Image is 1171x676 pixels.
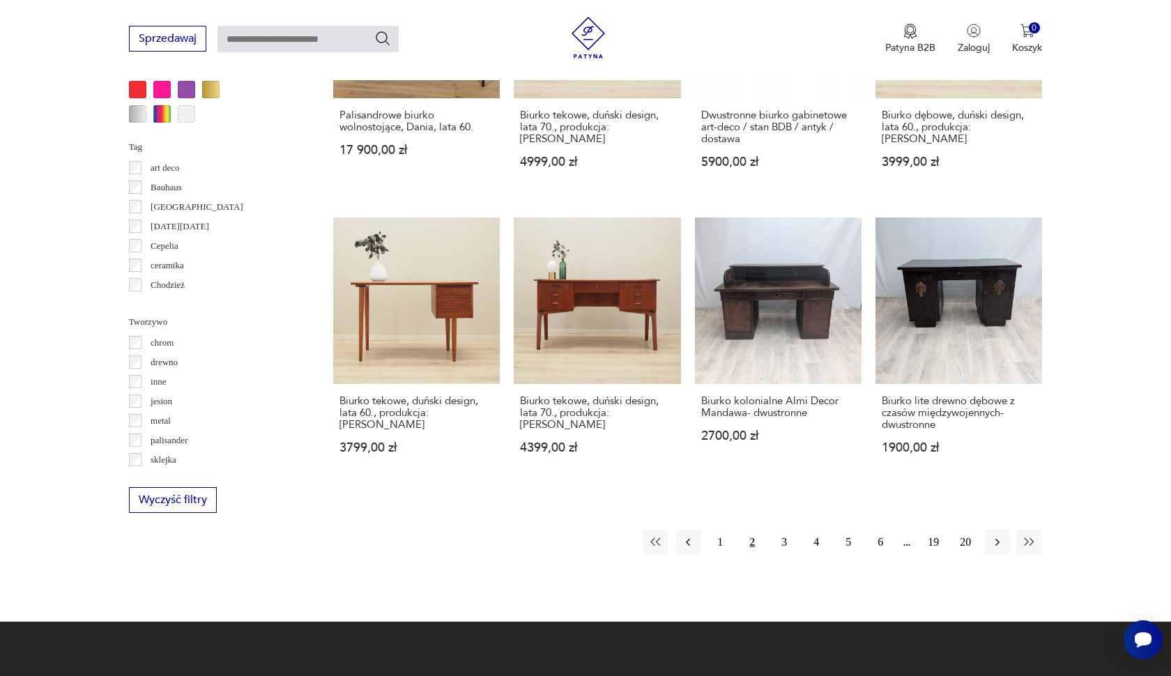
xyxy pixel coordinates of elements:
[374,30,391,47] button: Szukaj
[151,199,243,215] p: [GEOGRAPHIC_DATA]
[701,156,855,168] p: 5900,00 zł
[129,487,217,513] button: Wyczyść filtry
[707,530,733,555] button: 1
[882,109,1036,145] h3: Biurko dębowe, duński design, lata 60., produkcja: [PERSON_NAME]
[151,472,169,487] p: szkło
[339,395,493,431] h3: Biurko tekowe, duński design, lata 60., produkcja: [PERSON_NAME]
[339,109,493,133] h3: Palisandrowe biurko wolnostojące, Dania, lata 60.
[804,530,829,555] button: 4
[151,277,185,293] p: Chodzież
[882,156,1036,168] p: 3999,00 zł
[151,394,172,409] p: jesion
[701,395,855,419] h3: Biurko kolonialne Almi Decor Mandawa- dwustronne
[836,530,861,555] button: 5
[520,442,674,454] p: 4399,00 zł
[967,24,981,38] img: Ikonka użytkownika
[151,160,180,176] p: art deco
[695,217,862,481] a: Biurko kolonialne Almi Decor Mandawa- dwustronneBiurko kolonialne Almi Decor Mandawa- dwustronne2...
[151,219,209,234] p: [DATE][DATE]
[129,314,300,330] p: Tworzywo
[333,217,500,481] a: Biurko tekowe, duński design, lata 60., produkcja: DaniaBiurko tekowe, duński design, lata 60., p...
[701,430,855,442] p: 2700,00 zł
[1020,24,1034,38] img: Ikona koszyka
[958,41,990,54] p: Zaloguj
[339,144,493,156] p: 17 900,00 zł
[151,335,174,351] p: chrom
[129,139,300,155] p: Tag
[151,258,184,273] p: ceramika
[772,530,797,555] button: 3
[958,24,990,54] button: Zaloguj
[129,35,206,45] a: Sprzedawaj
[151,297,184,312] p: Ćmielów
[921,530,946,555] button: 19
[151,180,182,195] p: Bauhaus
[567,17,609,59] img: Patyna - sklep z meblami i dekoracjami vintage
[1029,22,1041,34] div: 0
[868,530,893,555] button: 6
[151,452,176,468] p: sklejka
[701,109,855,145] h3: Dwustronne biurko gabinetowe art-deco / stan BDB / antyk / dostawa
[151,355,178,370] p: drewno
[151,433,187,448] p: palisander
[953,530,978,555] button: 20
[520,109,674,145] h3: Biurko tekowe, duński design, lata 70., produkcja: [PERSON_NAME]
[151,238,178,254] p: Cepelia
[520,156,674,168] p: 4999,00 zł
[1124,620,1163,659] iframe: Smartsupp widget button
[740,530,765,555] button: 2
[875,217,1042,481] a: Biurko lite drewno dębowe z czasów międzywojennych- dwustronneBiurko lite drewno dębowe z czasów ...
[514,217,680,481] a: Biurko tekowe, duński design, lata 70., produkcja: DaniaBiurko tekowe, duński design, lata 70., p...
[151,413,171,429] p: metal
[885,41,935,54] p: Patyna B2B
[129,26,206,52] button: Sprzedawaj
[885,24,935,54] button: Patyna B2B
[885,24,935,54] a: Ikona medaluPatyna B2B
[903,24,917,39] img: Ikona medalu
[339,442,493,454] p: 3799,00 zł
[882,442,1036,454] p: 1900,00 zł
[1012,41,1042,54] p: Koszyk
[520,395,674,431] h3: Biurko tekowe, duński design, lata 70., produkcja: [PERSON_NAME]
[151,374,166,390] p: inne
[1012,24,1042,54] button: 0Koszyk
[882,395,1036,431] h3: Biurko lite drewno dębowe z czasów międzywojennych- dwustronne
